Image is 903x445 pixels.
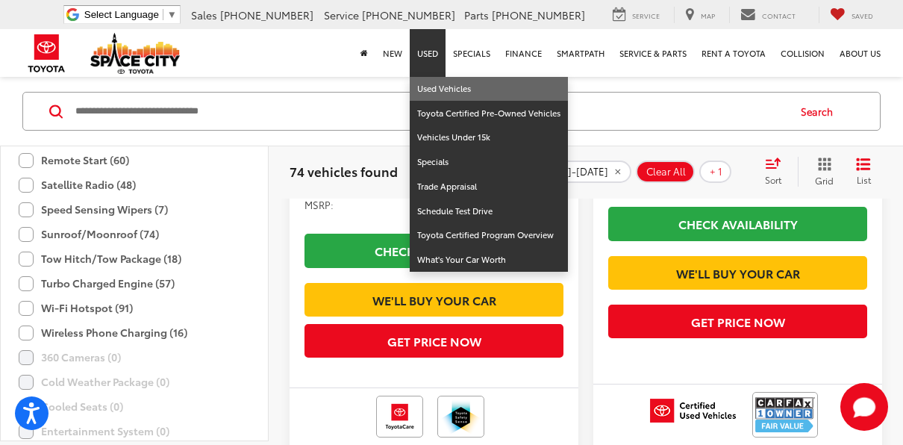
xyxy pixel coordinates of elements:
[167,9,177,20] span: ▼
[650,399,736,423] img: Toyota Certified Used Vehicles
[304,283,563,317] a: We'll Buy Your Car
[353,29,375,77] a: Home
[540,167,608,178] span: [DATE]-[DATE]
[787,93,854,131] button: Search
[19,247,181,272] label: Tow Hitch/Tow Package (18)
[840,383,888,431] svg: Start Chat
[755,395,815,435] img: CarFax One Owner
[191,7,217,22] span: Sales
[632,10,660,20] span: Service
[410,77,568,102] a: Used Vehicles
[710,167,722,178] span: + 1
[410,223,568,248] a: Toyota Certified Program Overview
[856,174,871,187] span: List
[19,370,169,395] label: Cold Weather Package (0)
[74,94,787,130] input: Search by Make, Model, or Keyword
[410,199,568,224] a: Schedule Test Drive
[852,10,873,20] span: Saved
[757,158,798,187] button: Select sort value
[410,102,568,126] a: Toyota Certified Pre-Owned Vehicles
[636,161,695,184] button: Clear All
[798,158,845,187] button: Grid View
[773,29,832,77] a: Collision
[19,222,159,247] label: Sunroof/Moonroof (74)
[694,29,773,77] a: Rent a Toyota
[379,399,420,435] img: Toyota Care
[464,7,489,22] span: Parts
[701,10,715,20] span: Map
[19,272,175,296] label: Turbo Charged Engine (57)
[19,346,121,370] label: 360 Cameras (0)
[304,197,334,212] span: MSRP:
[220,7,313,22] span: [PHONE_NUMBER]
[19,420,169,444] label: Entertainment System (0)
[762,10,796,20] span: Contact
[529,161,631,184] button: remove 2023-2025
[84,9,177,20] a: Select Language​
[765,173,781,186] span: Sort
[375,29,410,77] a: New
[19,395,123,420] label: Cooled Seats (0)
[608,256,867,290] a: We'll Buy Your Car
[729,7,807,23] a: Contact
[832,29,888,77] a: About Us
[819,7,884,23] a: My Saved Vehicles
[446,29,498,77] a: Specials
[608,207,867,240] a: Check Availability
[492,7,585,22] span: [PHONE_NUMBER]
[19,321,187,346] label: Wireless Phone Charging (16)
[440,399,481,435] img: Toyota Safety Sense
[646,167,686,178] span: Clear All
[612,29,694,77] a: Service & Parts
[410,29,446,77] a: Used
[362,7,455,22] span: [PHONE_NUMBER]
[602,7,671,23] a: Service
[19,198,168,222] label: Speed Sensing Wipers (7)
[699,161,731,184] button: + 1
[290,163,398,181] span: 74 vehicles found
[410,125,568,150] a: Vehicles Under 15k
[498,29,549,77] a: Finance
[19,29,75,78] img: Toyota
[840,383,888,431] button: Toggle Chat Window
[410,150,568,175] a: Specials
[19,173,136,198] label: Satellite Radio (48)
[84,9,159,20] span: Select Language
[815,175,834,187] span: Grid
[19,296,133,321] label: Wi-Fi Hotspot (91)
[304,324,563,358] button: Get Price Now
[324,7,359,22] span: Service
[410,175,568,199] a: Trade Appraisal
[90,33,180,74] img: Space City Toyota
[304,234,563,267] a: Check Availability
[608,305,867,338] button: Get Price Now
[845,158,882,187] button: List View
[410,248,568,272] a: What's Your Car Worth
[549,29,612,77] a: SmartPath
[674,7,726,23] a: Map
[19,149,129,173] label: Remote Start (60)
